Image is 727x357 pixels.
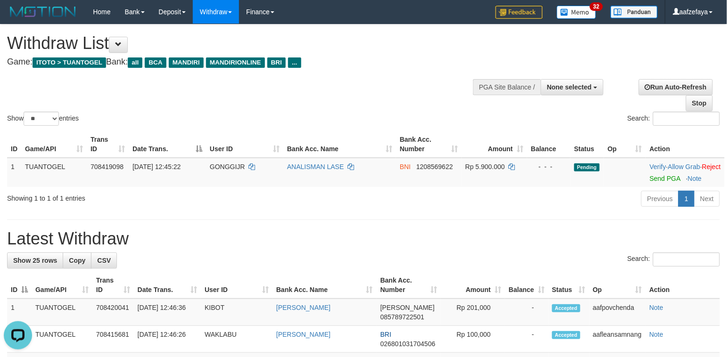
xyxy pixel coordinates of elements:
[32,326,92,353] td: TUANTOGEL
[169,57,204,68] span: MANDIRI
[7,252,63,268] a: Show 25 rows
[396,131,462,158] th: Bank Acc. Number: activate to sort column ascending
[267,57,286,68] span: BRI
[589,272,646,299] th: Op: activate to sort column ascending
[63,252,91,268] a: Copy
[134,299,201,326] td: [DATE] 12:46:36
[686,95,713,111] a: Stop
[7,158,21,187] td: 1
[694,191,720,207] a: Next
[7,299,32,326] td: 1
[132,163,181,170] span: [DATE] 12:45:22
[702,163,721,170] a: Reject
[380,304,435,311] span: [PERSON_NAME]
[465,163,505,170] span: Rp 5.900.000
[552,304,580,312] span: Accepted
[380,331,391,338] span: BRI
[201,326,273,353] td: WAKLABU
[377,272,441,299] th: Bank Acc. Number: activate to sort column ascending
[589,299,646,326] td: aafpovchenda
[541,79,603,95] button: None selected
[7,229,720,248] h1: Latest Withdraw
[288,57,301,68] span: ...
[97,257,111,264] span: CSV
[589,326,646,353] td: aafleansamnang
[32,299,92,326] td: TUANTOGEL
[287,163,344,170] a: ANALISMAN LASE
[531,162,567,171] div: - - -
[557,6,596,19] img: Button%20Memo.svg
[283,131,396,158] th: Bank Acc. Name: activate to sort column ascending
[7,5,79,19] img: MOTION_logo.png
[32,272,92,299] th: Game/API: activate to sort column ascending
[688,175,702,182] a: Note
[611,6,658,18] img: panduan.png
[92,326,134,353] td: 708415681
[650,163,666,170] a: Verify
[201,272,273,299] th: User ID: activate to sort column ascending
[645,272,720,299] th: Action
[21,158,87,187] td: TUANTOGEL
[380,313,424,321] span: Copy 085789722501 to clipboard
[628,112,720,126] label: Search:
[91,252,117,268] a: CSV
[92,299,134,326] td: 708420041
[473,79,541,95] div: PGA Site Balance /
[7,112,79,126] label: Show entries
[628,252,720,267] label: Search:
[201,299,273,326] td: KIBOT
[462,131,527,158] th: Amount: activate to sort column ascending
[574,163,600,171] span: Pending
[87,131,129,158] th: Trans ID: activate to sort column ascending
[505,272,548,299] th: Balance: activate to sort column ascending
[210,163,245,170] span: GONGGIJR
[91,163,124,170] span: 708419098
[552,331,580,339] span: Accepted
[604,131,646,158] th: Op: activate to sort column ascending
[641,191,679,207] a: Previous
[678,191,694,207] a: 1
[206,57,265,68] span: MANDIRIONLINE
[134,272,201,299] th: Date Trans.: activate to sort column ascending
[276,331,330,338] a: [PERSON_NAME]
[646,131,725,158] th: Action
[21,131,87,158] th: Game/API: activate to sort column ascending
[496,6,543,19] img: Feedback.jpg
[649,331,663,338] a: Note
[33,57,106,68] span: ITOTO > TUANTOGEL
[7,131,21,158] th: ID
[92,272,134,299] th: Trans ID: activate to sort column ascending
[69,257,85,264] span: Copy
[441,272,505,299] th: Amount: activate to sort column ascending
[505,299,548,326] td: -
[24,112,59,126] select: Showentries
[145,57,166,68] span: BCA
[128,57,142,68] span: all
[547,83,592,91] span: None selected
[590,2,603,11] span: 32
[129,131,206,158] th: Date Trans.: activate to sort column descending
[527,131,570,158] th: Balance
[441,299,505,326] td: Rp 201,000
[639,79,713,95] a: Run Auto-Refresh
[441,326,505,353] td: Rp 100,000
[4,4,32,32] button: Open LiveChat chat widget
[134,326,201,353] td: [DATE] 12:46:26
[668,163,702,170] span: ·
[650,175,680,182] a: Send PGA
[7,34,475,53] h1: Withdraw List
[13,257,57,264] span: Show 25 rows
[400,163,411,170] span: BNI
[276,304,330,311] a: [PERSON_NAME]
[653,252,720,267] input: Search:
[505,326,548,353] td: -
[273,272,377,299] th: Bank Acc. Name: activate to sort column ascending
[668,163,700,170] a: Allow Grab
[646,158,725,187] td: · ·
[649,304,663,311] a: Note
[570,131,604,158] th: Status
[416,163,453,170] span: Copy 1208569622 to clipboard
[653,112,720,126] input: Search:
[7,272,32,299] th: ID: activate to sort column descending
[380,340,436,348] span: Copy 026801031704506 to clipboard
